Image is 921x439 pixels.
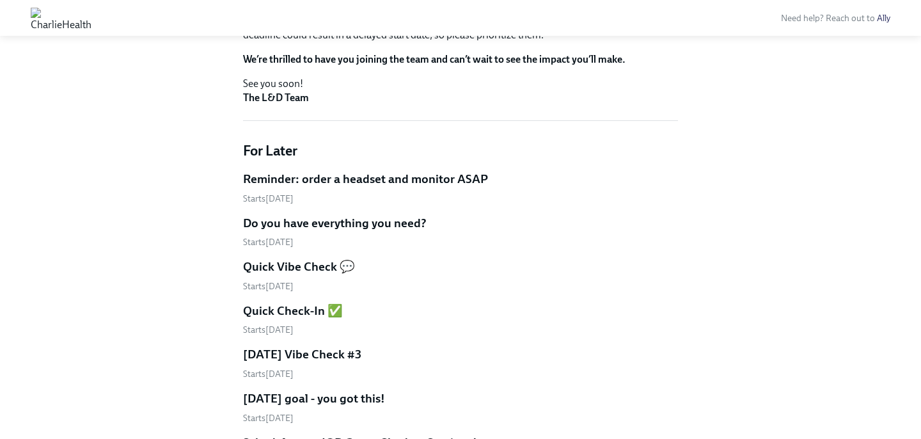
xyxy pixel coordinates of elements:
span: Thursday, October 16th 2025, 7:00 am [243,413,294,424]
strong: The L&D Team [243,92,309,104]
h5: Reminder: order a headset and monitor ASAP [243,171,488,188]
h5: [DATE] Vibe Check #3 [243,346,361,363]
h5: Quick Vibe Check 💬 [243,259,355,275]
a: Quick Vibe Check 💬Starts[DATE] [243,259,678,292]
a: [DATE] goal - you got this!Starts[DATE] [243,390,678,424]
h5: Do you have everything you need? [243,215,427,232]
p: See you soon! [243,77,678,105]
a: Quick Check-In ✅Starts[DATE] [243,303,678,337]
img: CharlieHealth [31,8,91,28]
span: Tuesday, October 7th 2025, 10:00 am [243,237,294,248]
h4: For Later [243,141,678,161]
span: Monday, October 6th 2025, 10:00 am [243,193,294,204]
span: Need help? Reach out to [781,13,890,24]
a: Ally [877,13,890,24]
a: Do you have everything you need?Starts[DATE] [243,215,678,249]
a: Reminder: order a headset and monitor ASAPStarts[DATE] [243,171,678,205]
strong: We’re thrilled to have you joining the team and can’t wait to see the impact you’ll make. [243,53,626,65]
span: Thursday, October 9th 2025, 5:00 pm [243,324,294,335]
h5: [DATE] goal - you got this! [243,390,385,407]
span: Tuesday, October 7th 2025, 5:00 pm [243,281,294,292]
span: Tuesday, October 14th 2025, 5:00 pm [243,369,294,379]
h5: Quick Check-In ✅ [243,303,343,319]
a: [DATE] Vibe Check #3Starts[DATE] [243,346,678,380]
